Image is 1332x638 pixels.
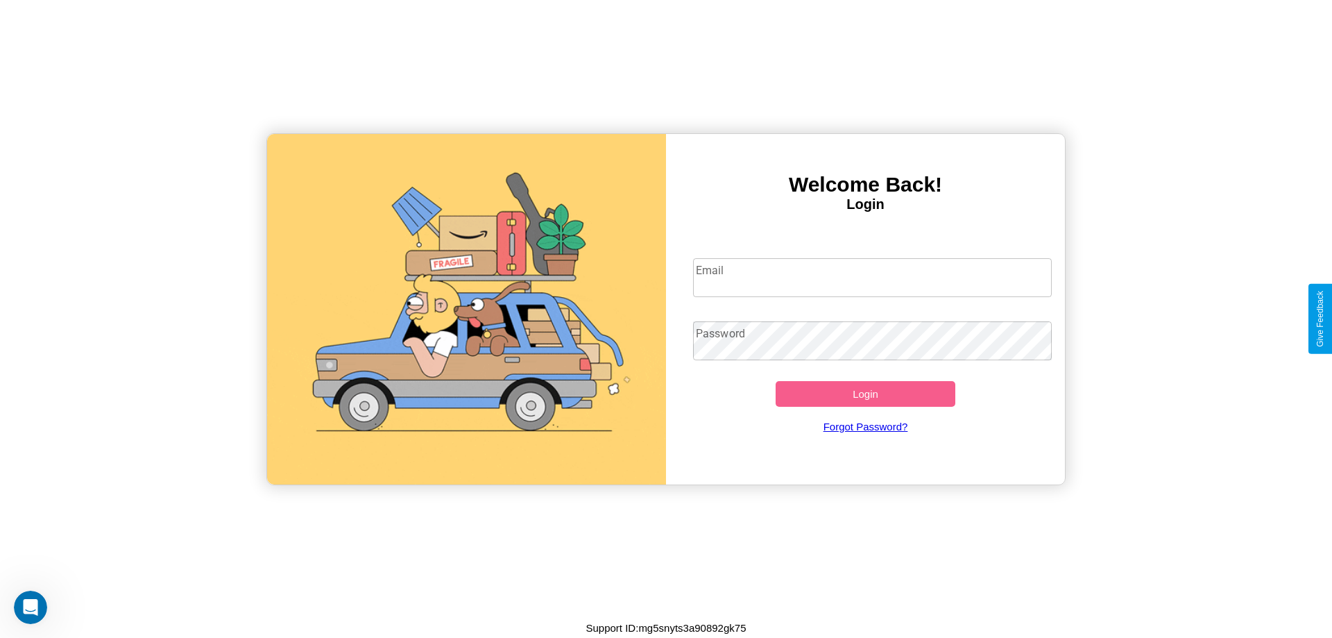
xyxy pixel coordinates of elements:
[267,134,666,485] img: gif
[14,591,47,624] iframe: Intercom live chat
[586,619,746,637] p: Support ID: mg5snyts3a90892gk75
[686,407,1045,446] a: Forgot Password?
[666,173,1065,196] h3: Welcome Back!
[776,381,955,407] button: Login
[666,196,1065,212] h4: Login
[1315,291,1325,347] div: Give Feedback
